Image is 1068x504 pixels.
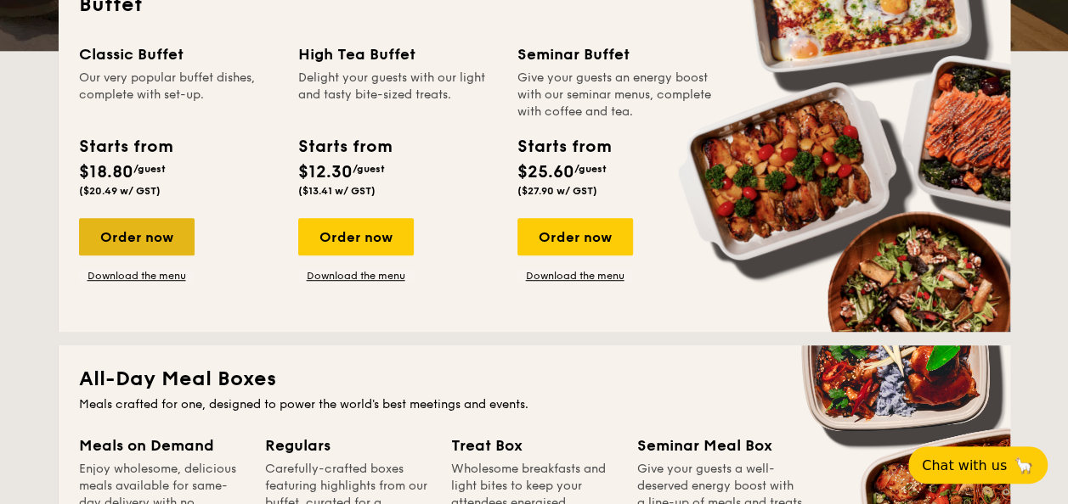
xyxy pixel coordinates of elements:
[517,218,633,255] div: Order now
[79,134,172,160] div: Starts from
[298,162,353,182] span: $12.30
[79,162,133,182] span: $18.80
[922,457,1007,473] span: Chat with us
[298,134,391,160] div: Starts from
[79,396,990,413] div: Meals crafted for one, designed to power the world's best meetings and events.
[517,70,716,120] div: Give your guests an energy boost with our seminar menus, complete with coffee and tea.
[79,70,278,120] div: Our very popular buffet dishes, complete with set-up.
[517,269,633,283] a: Download the menu
[79,269,195,283] a: Download the menu
[79,366,990,393] h2: All-Day Meal Boxes
[298,42,497,66] div: High Tea Buffet
[79,218,195,255] div: Order now
[298,185,376,197] span: ($13.41 w/ GST)
[1014,456,1034,475] span: 🦙
[265,434,431,457] div: Regulars
[908,446,1048,484] button: Chat with us🦙
[79,42,278,66] div: Classic Buffet
[517,185,597,197] span: ($27.90 w/ GST)
[298,70,497,120] div: Delight your guests with our light and tasty bite-sized treats.
[79,434,245,457] div: Meals on Demand
[133,163,166,175] span: /guest
[517,42,716,66] div: Seminar Buffet
[298,218,414,255] div: Order now
[637,434,803,457] div: Seminar Meal Box
[517,162,574,182] span: $25.60
[79,185,161,197] span: ($20.49 w/ GST)
[517,134,610,160] div: Starts from
[353,163,385,175] span: /guest
[451,434,617,457] div: Treat Box
[298,269,414,283] a: Download the menu
[574,163,607,175] span: /guest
